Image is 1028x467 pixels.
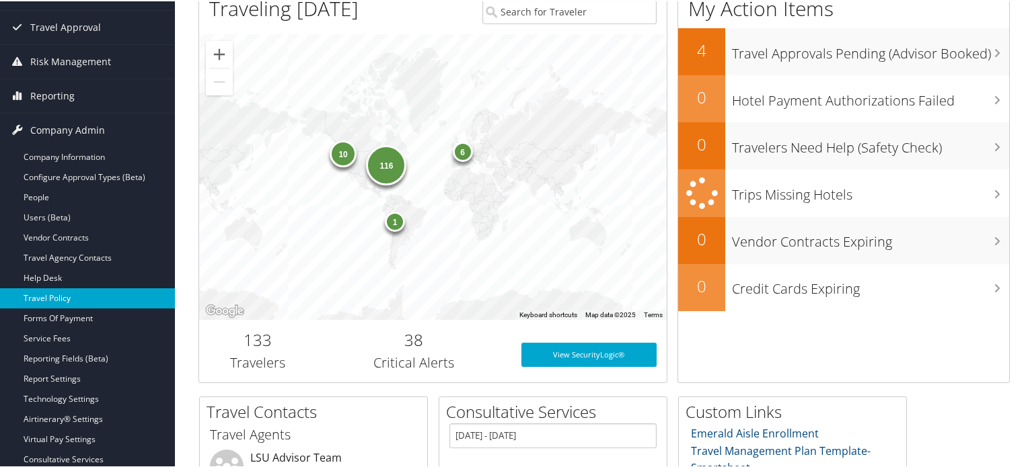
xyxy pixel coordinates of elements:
[678,38,725,60] h2: 4
[326,352,501,371] h3: Critical Alerts
[206,40,233,67] button: Zoom in
[732,36,1009,62] h3: Travel Approvals Pending (Advisor Booked)
[519,309,577,319] button: Keyboard shortcuts
[207,399,427,422] h2: Travel Contacts
[678,263,1009,310] a: 0Credit Cards Expiring
[203,301,247,319] a: Open this area in Google Maps (opens a new window)
[209,352,306,371] h3: Travelers
[686,399,906,422] h2: Custom Links
[678,132,725,155] h2: 0
[732,83,1009,109] h3: Hotel Payment Authorizations Failed
[210,424,417,443] h3: Travel Agents
[521,341,657,366] a: View SecurityLogic®
[206,67,233,94] button: Zoom out
[678,121,1009,168] a: 0Travelers Need Help (Safety Check)
[585,310,636,317] span: Map data ©2025
[203,301,247,319] img: Google
[209,327,306,350] h2: 133
[732,271,1009,297] h3: Credit Cards Expiring
[678,27,1009,74] a: 4Travel Approvals Pending (Advisor Booked)
[30,78,75,112] span: Reporting
[678,168,1009,216] a: Trips Missing Hotels
[30,112,105,146] span: Company Admin
[678,85,725,108] h2: 0
[30,44,111,77] span: Risk Management
[30,9,101,43] span: Travel Approval
[732,224,1009,250] h3: Vendor Contracts Expiring
[452,140,472,160] div: 6
[732,177,1009,203] h3: Trips Missing Hotels
[330,139,357,166] div: 10
[385,210,405,230] div: 1
[732,130,1009,156] h3: Travelers Need Help (Safety Check)
[644,310,663,317] a: Terms (opens in new tab)
[446,399,667,422] h2: Consultative Services
[678,226,725,249] h2: 0
[678,273,725,296] h2: 0
[678,74,1009,121] a: 0Hotel Payment Authorizations Failed
[326,327,501,350] h2: 38
[691,425,819,439] a: Emerald Aisle Enrollment
[678,216,1009,263] a: 0Vendor Contracts Expiring
[366,144,406,184] div: 116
